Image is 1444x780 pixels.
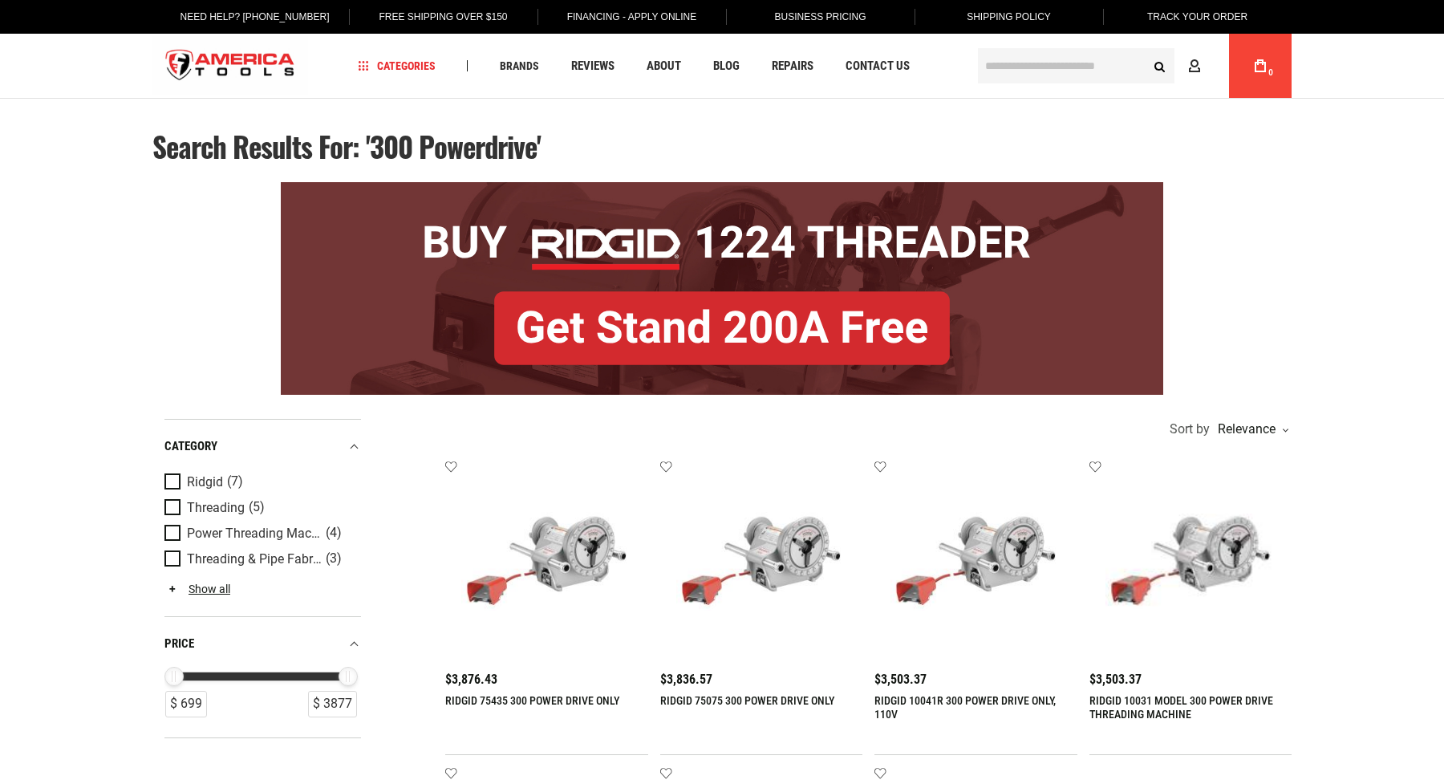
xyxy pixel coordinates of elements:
[152,125,541,167] span: Search results for: '300 powerdrive'
[500,60,539,71] span: Brands
[772,60,813,72] span: Repairs
[493,55,546,77] a: Brands
[187,552,322,567] span: Threading & Pipe Fabrication
[227,475,243,489] span: (7)
[164,499,357,517] a: Threading (5)
[660,673,712,686] span: $3,836.57
[706,55,747,77] a: Blog
[1268,68,1273,77] span: 0
[164,550,357,568] a: Threading & Pipe Fabrication (3)
[647,60,681,72] span: About
[281,182,1163,194] a: BOGO: Buy RIDGID® 1224 Threader, Get Stand 200A Free!
[874,694,1056,721] a: RIDGID 10041R 300 POWER DRIVE ONLY, 110V
[1144,51,1174,81] button: Search
[890,476,1061,647] img: RIDGID 10041R 300 POWER DRIVE ONLY, 110V
[967,11,1051,22] span: Shipping Policy
[1170,423,1210,436] span: Sort by
[164,419,361,738] div: Product Filters
[846,60,910,72] span: Contact Us
[713,60,740,72] span: Blog
[164,473,357,491] a: Ridgid (7)
[765,55,821,77] a: Repairs
[445,694,619,707] a: RIDGID 75435 300 POWER DRIVE ONLY
[461,476,632,647] img: RIDGID 75435 300 POWER DRIVE ONLY
[1245,34,1276,98] a: 0
[164,583,230,595] a: Show all
[639,55,688,77] a: About
[359,60,436,71] span: Categories
[187,526,322,541] span: Power Threading Machines
[164,525,357,542] a: Power Threading Machines (4)
[164,436,361,457] div: category
[165,691,207,717] div: $ 699
[1214,423,1288,436] div: Relevance
[838,55,917,77] a: Contact Us
[326,526,342,540] span: (4)
[249,501,265,514] span: (5)
[164,633,361,655] div: price
[187,475,223,490] span: Ridgid
[326,552,342,566] span: (3)
[676,476,847,647] img: RIDGID 75075 300 POWER DRIVE ONLY
[874,673,927,686] span: $3,503.37
[1105,476,1276,647] img: RIDGID 10031 MODEL 300 POWER DRIVE THREADING MACHINE
[660,694,834,707] a: RIDGID 75075 300 POWER DRIVE ONLY
[308,691,357,717] div: $ 3877
[152,36,308,96] a: store logo
[1089,694,1273,721] a: RIDGID 10031 MODEL 300 POWER DRIVE THREADING MACHINE
[445,673,497,686] span: $3,876.43
[571,60,615,72] span: Reviews
[1089,673,1142,686] span: $3,503.37
[564,55,622,77] a: Reviews
[152,36,308,96] img: America Tools
[281,182,1163,395] img: BOGO: Buy RIDGID® 1224 Threader, Get Stand 200A Free!
[187,501,245,515] span: Threading
[351,55,443,77] a: Categories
